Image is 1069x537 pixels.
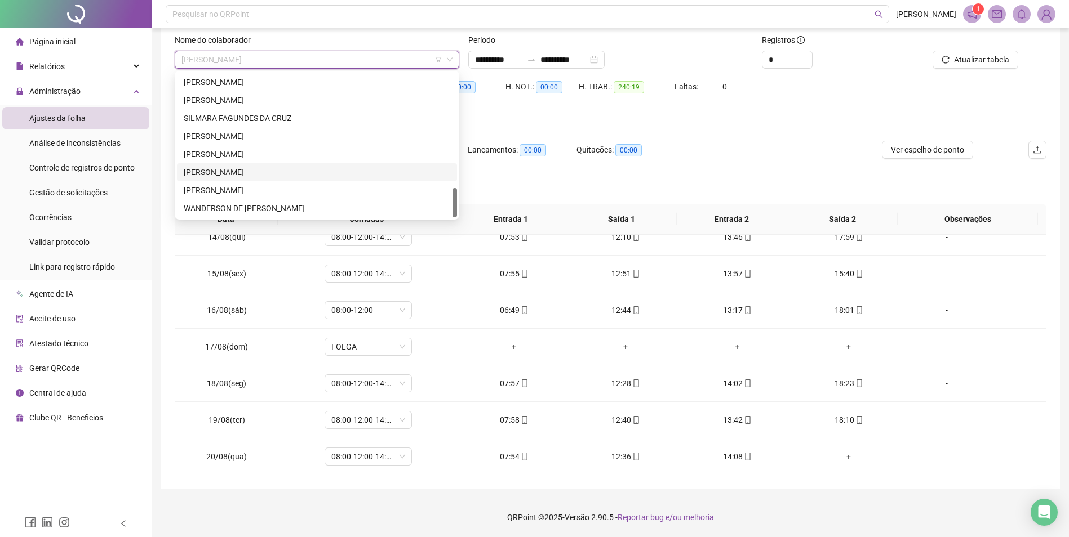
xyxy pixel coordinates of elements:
[854,233,863,241] span: mobile
[631,416,640,424] span: mobile
[16,339,24,347] span: solution
[207,306,247,315] span: 16/08(sáb)
[184,112,450,124] div: SILMARA FAGUNDES DA CRUZ
[618,513,714,522] span: Reportar bug e/ou melhoria
[16,315,24,323] span: audit
[206,452,247,461] span: 20/08(qua)
[29,37,76,46] span: Página inicial
[16,364,24,372] span: qrcode
[797,36,805,44] span: info-circle
[690,304,784,316] div: 13:17
[520,144,546,156] span: 00:00
[854,306,863,314] span: mobile
[177,199,457,217] div: WANDERSON DE JESUS FERNANDES DOS SANTOS
[42,517,53,528] span: linkedin
[565,513,589,522] span: Versão
[802,231,895,243] div: 17:59
[433,80,505,93] div: HE 3:
[579,377,672,390] div: 12:28
[29,163,135,172] span: Controle de registros de ponto
[331,411,405,428] span: 08:00-12:00-14:00-18:00
[690,414,784,426] div: 13:42
[29,339,88,348] span: Atestado técnico
[913,450,980,463] div: -
[743,233,752,241] span: mobile
[690,450,784,463] div: 14:08
[468,34,503,46] label: Período
[579,450,672,463] div: 12:36
[16,389,24,397] span: info-circle
[967,9,977,19] span: notification
[467,341,561,353] div: +
[690,377,784,390] div: 14:02
[331,265,405,282] span: 08:00-12:00-14:00-18:00
[29,213,72,222] span: Ocorrências
[942,56,950,64] span: reload
[743,453,752,460] span: mobile
[566,204,677,235] th: Saída 1
[29,314,76,323] span: Aceite de uso
[467,304,561,316] div: 06:49
[913,341,980,353] div: -
[875,10,883,19] span: search
[579,231,672,243] div: 12:10
[207,269,246,278] span: 15/08(sex)
[762,34,805,46] span: Registros
[1033,145,1042,154] span: upload
[802,450,895,463] div: +
[690,267,784,280] div: 13:57
[677,204,787,235] th: Entrada 2
[468,144,576,156] div: Lançamentos:
[520,416,529,424] span: mobile
[743,306,752,314] span: mobile
[467,414,561,426] div: 07:58
[331,302,405,319] span: 08:00-12:00
[467,377,561,390] div: 07:57
[29,413,103,422] span: Clube QR - Beneficios
[743,379,752,387] span: mobile
[467,267,561,280] div: 07:55
[973,3,984,15] sup: 1
[119,520,127,527] span: left
[520,306,529,314] span: mobile
[675,82,700,91] span: Faltas:
[184,94,450,106] div: [PERSON_NAME]
[520,379,529,387] span: mobile
[29,289,73,298] span: Agente de IA
[177,91,457,109] div: SAMUEL COELHO VIANA
[175,204,278,235] th: Data
[184,202,450,214] div: WANDERSON DE [PERSON_NAME]
[467,231,561,243] div: 07:53
[802,377,895,390] div: 18:23
[1031,499,1058,526] div: Open Intercom Messenger
[29,262,115,271] span: Link para registro rápido
[614,81,644,93] span: 240:19
[331,375,405,392] span: 08:00-12:00-14:00-18:00
[177,109,457,127] div: SILMARA FAGUNDES DA CRUZ
[29,188,108,197] span: Gestão de solicitações
[631,233,640,241] span: mobile
[898,204,1038,235] th: Observações
[802,414,895,426] div: 18:10
[615,144,642,156] span: 00:00
[152,498,1069,537] footer: QRPoint © 2025 - 2.90.5 -
[181,51,453,68] span: JOSE WILKER SOUSA LIMA
[913,304,980,316] div: -
[992,9,1002,19] span: mail
[913,414,980,426] div: -
[933,51,1018,69] button: Atualizar tabela
[184,166,450,178] div: [PERSON_NAME]
[331,448,405,465] span: 08:00-12:00-14:00-18:00
[175,34,258,46] label: Nome do colaborador
[690,341,784,353] div: +
[29,238,90,247] span: Validar protocolo
[631,306,640,314] span: mobile
[579,341,672,353] div: +
[25,517,36,528] span: facebook
[205,342,248,351] span: 17/08(dom)
[520,453,529,460] span: mobile
[520,233,529,241] span: mobile
[177,127,457,145] div: THIAGO PIRES DE LIMA
[207,379,246,388] span: 18/08(seg)
[631,270,640,278] span: mobile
